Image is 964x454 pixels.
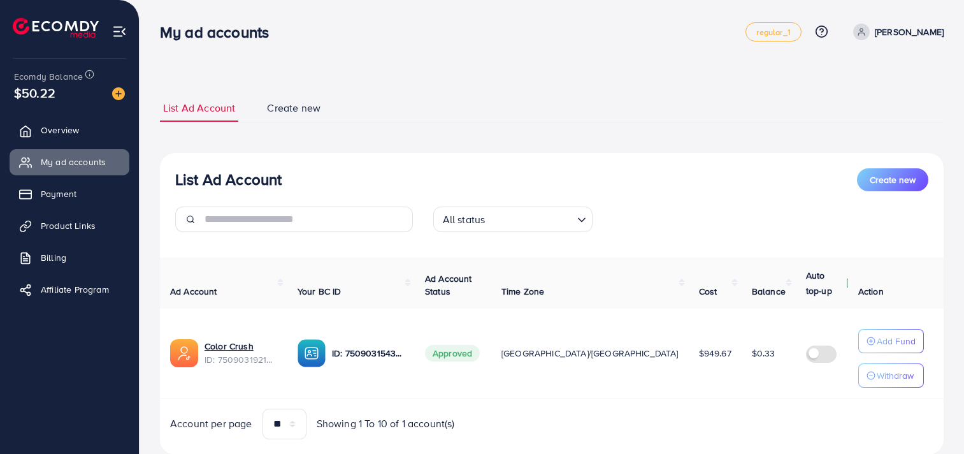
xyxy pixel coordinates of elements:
span: Balance [752,285,786,298]
span: My ad accounts [41,156,106,168]
span: Cost [699,285,717,298]
h3: My ad accounts [160,23,279,41]
button: Withdraw [858,363,924,388]
span: Approved [425,345,480,362]
span: $0.33 [752,347,775,360]
iframe: Chat [910,397,954,444]
p: Auto top-up [806,268,843,298]
span: Create new [870,173,916,186]
a: Payment [10,181,129,207]
p: Add Fund [877,333,916,349]
img: image [112,87,125,100]
a: Overview [10,117,129,143]
span: Your BC ID [298,285,342,298]
a: Affiliate Program [10,277,129,302]
span: Create new [267,101,320,115]
div: <span class='underline'>Color Crush</span></br>7509031921045962753 [205,340,277,366]
span: ID: 7509031921045962753 [205,353,277,366]
span: Action [858,285,884,298]
img: ic-ads-acc.e4c84228.svg [170,339,198,367]
span: $50.22 [14,84,55,102]
img: ic-ba-acc.ded83a64.svg [298,339,326,367]
span: regular_1 [756,28,790,36]
div: Search for option [433,207,593,232]
span: Overview [41,124,79,136]
span: Product Links [41,219,96,232]
button: Create new [857,168,928,191]
p: ID: 7509031543751786504 [332,346,405,361]
span: Account per page [170,416,252,431]
span: List Ad Account [163,101,235,115]
button: Add Fund [858,329,924,353]
img: menu [112,24,127,39]
a: Color Crush [205,340,277,353]
span: $949.67 [699,347,731,360]
span: Showing 1 To 10 of 1 account(s) [317,416,455,431]
span: Ecomdy Balance [14,70,83,83]
a: regular_1 [745,22,801,41]
a: My ad accounts [10,149,129,175]
a: Billing [10,245,129,270]
span: Ad Account [170,285,217,298]
span: Payment [41,187,76,200]
p: Withdraw [877,368,914,383]
h3: List Ad Account [175,170,282,189]
a: Product Links [10,213,129,238]
span: Time Zone [501,285,544,298]
span: Ad Account Status [425,272,472,298]
span: Billing [41,251,66,264]
span: [GEOGRAPHIC_DATA]/[GEOGRAPHIC_DATA] [501,347,679,360]
span: Affiliate Program [41,283,109,296]
img: logo [13,18,99,38]
a: [PERSON_NAME] [848,24,944,40]
p: [PERSON_NAME] [875,24,944,40]
span: All status [440,210,488,229]
input: Search for option [489,208,572,229]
